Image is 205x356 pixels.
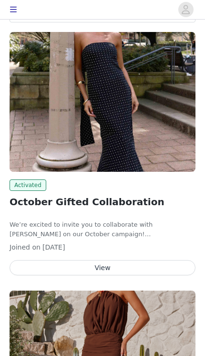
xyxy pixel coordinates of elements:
span: Joined on [10,243,41,251]
div: avatar [181,2,190,17]
button: View [10,260,195,275]
img: Peppermayo AUS [10,32,195,172]
p: We’re excited to invite you to collaborate with [PERSON_NAME] on our October campaign! [10,220,195,239]
a: View [10,264,195,272]
span: Activated [10,179,46,191]
h2: October Gifted Collaboration [10,195,195,209]
span: [DATE] [42,243,65,251]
